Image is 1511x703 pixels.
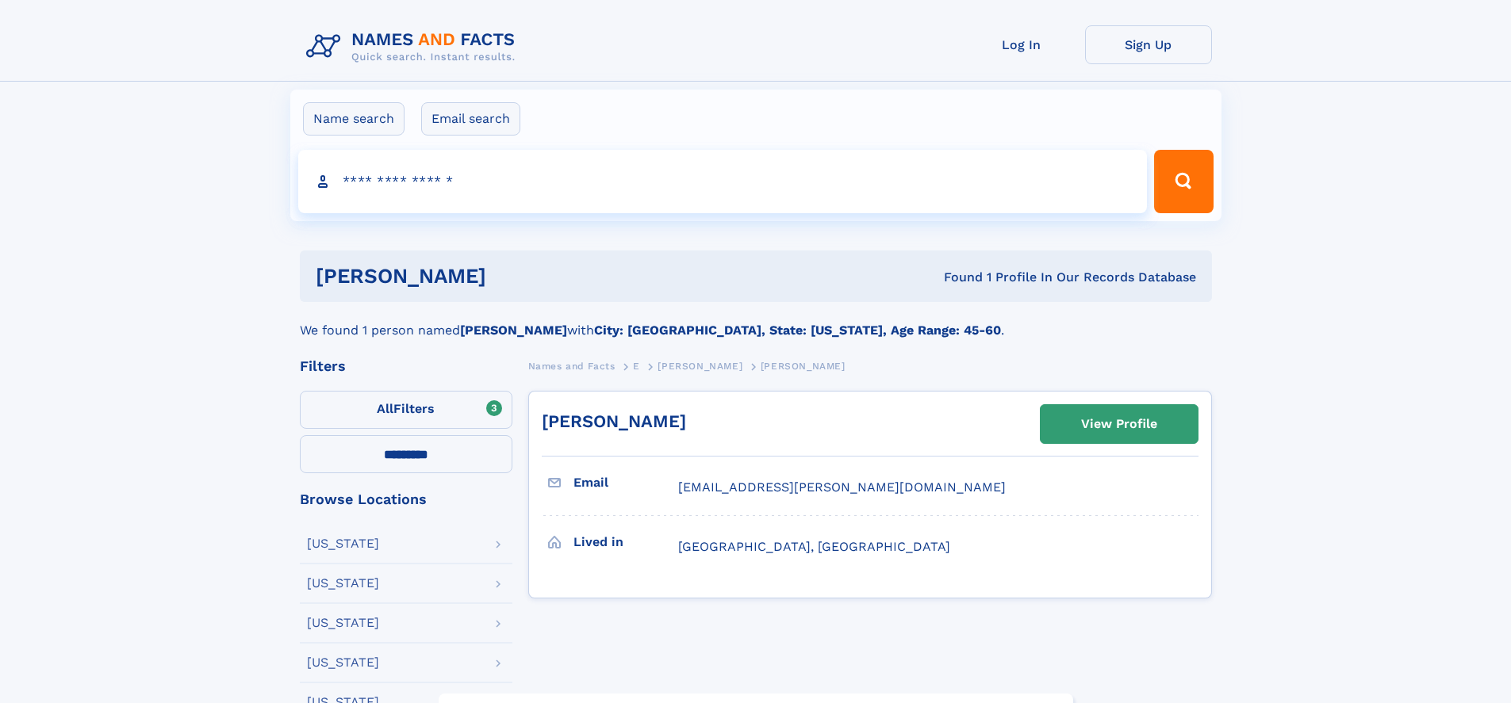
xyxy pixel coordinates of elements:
[421,102,520,136] label: Email search
[715,269,1196,286] div: Found 1 Profile In Our Records Database
[658,356,742,376] a: [PERSON_NAME]
[1041,405,1198,443] a: View Profile
[1081,406,1157,442] div: View Profile
[542,411,686,431] a: [PERSON_NAME]
[594,323,1001,338] b: City: [GEOGRAPHIC_DATA], State: [US_STATE], Age Range: 45-60
[678,479,1006,495] span: [EMAIL_ADDRESS][PERSON_NAME][DOMAIN_NAME]
[761,361,846,372] span: [PERSON_NAME]
[300,359,512,373] div: Filters
[1085,25,1212,64] a: Sign Up
[460,323,567,338] b: [PERSON_NAME]
[633,356,640,376] a: E
[300,492,512,506] div: Browse Locations
[307,577,379,590] div: [US_STATE]
[307,617,379,629] div: [US_STATE]
[300,25,528,68] img: Logo Names and Facts
[573,469,678,496] h3: Email
[300,391,512,429] label: Filters
[658,361,742,372] span: [PERSON_NAME]
[377,401,393,416] span: All
[307,656,379,669] div: [US_STATE]
[573,529,678,556] h3: Lived in
[1154,150,1213,213] button: Search Button
[678,539,950,554] span: [GEOGRAPHIC_DATA], [GEOGRAPHIC_DATA]
[303,102,405,136] label: Name search
[300,302,1212,340] div: We found 1 person named with .
[298,150,1148,213] input: search input
[633,361,640,372] span: E
[958,25,1085,64] a: Log In
[528,356,616,376] a: Names and Facts
[307,537,379,550] div: [US_STATE]
[316,266,715,286] h1: [PERSON_NAME]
